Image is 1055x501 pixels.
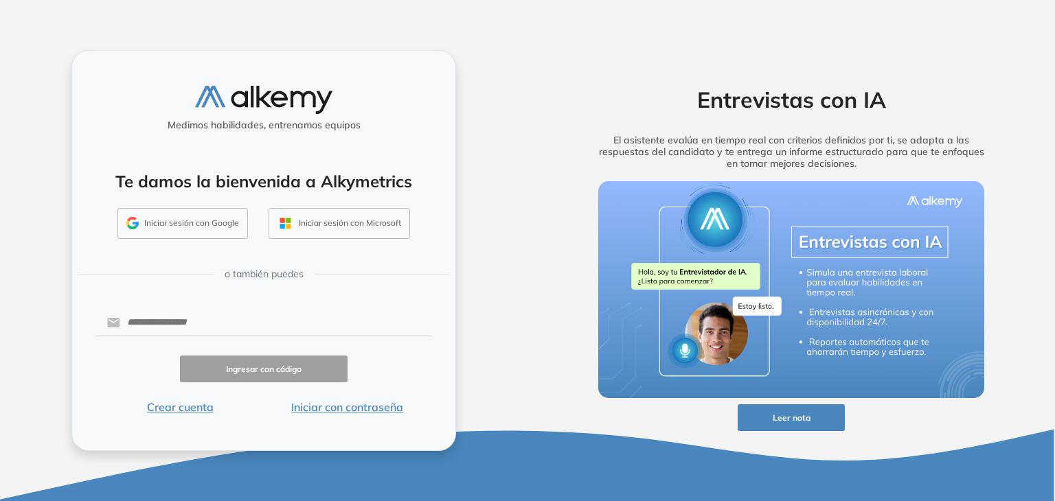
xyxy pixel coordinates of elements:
[577,86,1006,113] h2: Entrevistas con IA
[126,217,139,229] img: GMAIL_ICON
[277,215,293,231] img: OUTLOOK_ICON
[90,172,438,191] h4: Te damos la bienvenida a Alkymetrics
[96,399,264,415] button: Crear cuenta
[225,267,304,281] span: o también puedes
[117,208,248,240] button: Iniciar sesión con Google
[738,404,845,431] button: Leer nota
[577,135,1006,169] h5: El asistente evalúa en tiempo real con criterios definidos por ti, se adapta a las respuestas del...
[78,119,450,131] h5: Medimos habilidades, entrenamos equipos
[598,181,984,398] img: img-more-info
[180,356,348,382] button: Ingresar con código
[195,86,332,114] img: logo-alkemy
[269,208,410,240] button: Iniciar sesión con Microsoft
[264,399,431,415] button: Iniciar con contraseña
